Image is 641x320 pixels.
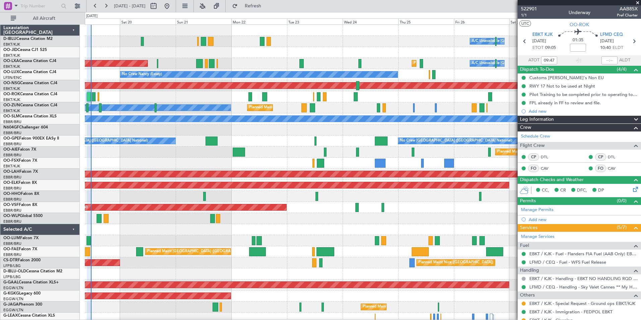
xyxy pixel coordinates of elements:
[3,42,20,47] a: EBKT/KJK
[343,18,398,24] div: Wed 24
[3,137,19,141] span: OO-GPE
[598,187,604,194] span: DP
[595,153,606,161] div: CP
[122,69,162,79] div: No Crew Nancy (Essey)
[3,81,57,85] a: OO-NSGCessna Citation CJ4
[3,125,19,129] span: N604GF
[3,103,20,107] span: OO-ZUN
[176,18,231,24] div: Sun 21
[600,32,623,38] span: LFMD CEQ
[608,154,623,160] a: DTL
[529,217,638,222] div: Add new
[3,214,43,218] a: OO-WLPGlobal 5500
[520,116,554,123] span: Leg Information
[3,114,57,118] a: OO-SLMCessna Citation XLS
[520,267,539,274] span: Handling
[497,147,603,157] div: Planned Maint [GEOGRAPHIC_DATA] ([GEOGRAPHIC_DATA])
[3,252,21,257] a: EBBR/BRU
[529,108,638,114] div: Add new
[3,70,19,74] span: OO-LUX
[3,153,21,158] a: EBBR/BRU
[3,103,57,107] a: OO-ZUNCessna Citation CJ4
[542,187,549,194] span: CC,
[7,13,73,24] button: All Aircraft
[3,159,19,163] span: OO-FSX
[529,284,638,290] a: LFMD / CEQ - Handling - Sky Valet Cannes ** My Handling**LFMD / CEQ
[520,224,537,232] span: Services
[3,164,20,169] a: EBKT/KJK
[3,130,21,136] a: EBBR/BRU
[3,97,20,102] a: EBKT/KJK
[529,301,635,306] a: EBKT / KJK - Special Request - Ground ops EBKT/KJK
[528,165,539,172] div: FO
[520,66,554,73] span: Dispatch To-Dos
[3,285,23,290] a: EGGW/LTN
[3,280,59,284] a: G-GAALCessna Citation XLS+
[560,187,566,194] span: CR
[521,233,555,240] a: Manage Services
[3,119,21,124] a: EBBR/BRU
[3,92,57,96] a: OO-ROKCessna Citation CJ4
[3,258,41,262] a: CS-DTRFalcon 2000
[617,5,638,12] span: AAB85X
[532,45,543,51] span: ETOT
[3,181,18,185] span: OO-ELK
[617,12,638,18] span: Pref Charter
[3,37,53,41] a: D-IBLUCessna Citation M2
[570,21,589,28] span: OO-ROK
[3,303,19,307] span: G-JAGA
[3,314,18,318] span: G-LEAX
[3,70,56,74] a: OO-LUXCessna Citation CJ4
[414,58,492,68] div: Planned Maint Kortrijk-[GEOGRAPHIC_DATA]
[3,186,21,191] a: EBBR/BRU
[528,57,539,64] span: ATOT
[617,197,627,204] span: (0/0)
[3,274,21,279] a: LFPB/LBG
[239,4,267,8] span: Refresh
[600,45,611,51] span: 10:40
[521,5,537,12] span: 522901
[3,148,18,152] span: OO-AIE
[528,153,539,161] div: CP
[3,291,19,296] span: G-KGKG
[3,297,23,302] a: EGGW/LTN
[3,114,19,118] span: OO-SLM
[3,214,20,218] span: OO-WLP
[231,18,287,24] div: Mon 22
[3,142,21,147] a: EBBR/BRU
[147,247,269,257] div: Planned Maint [GEOGRAPHIC_DATA] ([GEOGRAPHIC_DATA] National)
[577,187,587,194] span: DFC,
[520,176,584,184] span: Dispatch Checks and Weather
[617,224,627,231] span: (5/7)
[3,291,41,296] a: G-KGKGLegacy 600
[601,56,618,64] input: --:--
[617,66,627,73] span: (4/4)
[532,32,553,38] span: EBKT KJK
[541,56,557,64] input: --:--
[3,64,20,69] a: EBKT/KJK
[541,154,556,160] a: DTL
[472,36,596,46] div: A/C Unavailable [GEOGRAPHIC_DATA] ([GEOGRAPHIC_DATA] National)
[520,242,529,250] span: Fuel
[3,203,19,207] span: OO-VSF
[3,236,39,240] a: OO-LUMFalcon 7X
[3,86,20,91] a: EBKT/KJK
[3,247,37,251] a: OO-FAEFalcon 7X
[398,18,454,24] div: Thu 25
[3,108,20,113] a: EBKT/KJK
[3,219,21,224] a: EBBR/BRU
[3,247,19,251] span: OO-FAE
[3,203,37,207] a: OO-VSFFalcon 8X
[521,12,537,18] span: 1/1
[3,303,42,307] a: G-JAGAPhenom 300
[520,291,535,299] span: Others
[521,207,553,213] a: Manage Permits
[472,58,596,68] div: A/C Unavailable [GEOGRAPHIC_DATA] ([GEOGRAPHIC_DATA] National)
[120,18,176,24] div: Sat 20
[3,241,21,246] a: EBBR/BRU
[418,258,493,268] div: Planned Maint Nice ([GEOGRAPHIC_DATA])
[3,181,37,185] a: OO-ELKFalcon 8X
[608,165,623,171] a: CAV
[520,124,531,131] span: Crew
[3,170,38,174] a: OO-LAHFalcon 7X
